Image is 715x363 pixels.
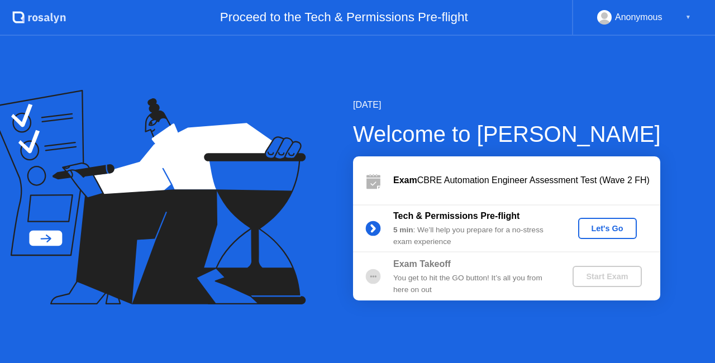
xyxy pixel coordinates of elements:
b: 5 min [393,226,413,234]
div: ▼ [685,10,691,25]
div: Welcome to [PERSON_NAME] [353,117,661,151]
div: Start Exam [577,272,637,281]
button: Let's Go [578,218,637,239]
b: Exam Takeoff [393,259,451,269]
div: : We’ll help you prepare for a no-stress exam experience [393,225,554,247]
div: CBRE Automation Engineer Assessment Test (Wave 2 FH) [393,174,660,187]
b: Exam [393,175,417,185]
b: Tech & Permissions Pre-flight [393,211,519,221]
div: Anonymous [615,10,662,25]
div: [DATE] [353,98,661,112]
button: Start Exam [573,266,641,287]
div: Let's Go [583,224,632,233]
div: You get to hit the GO button! It’s all you from here on out [393,273,554,295]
